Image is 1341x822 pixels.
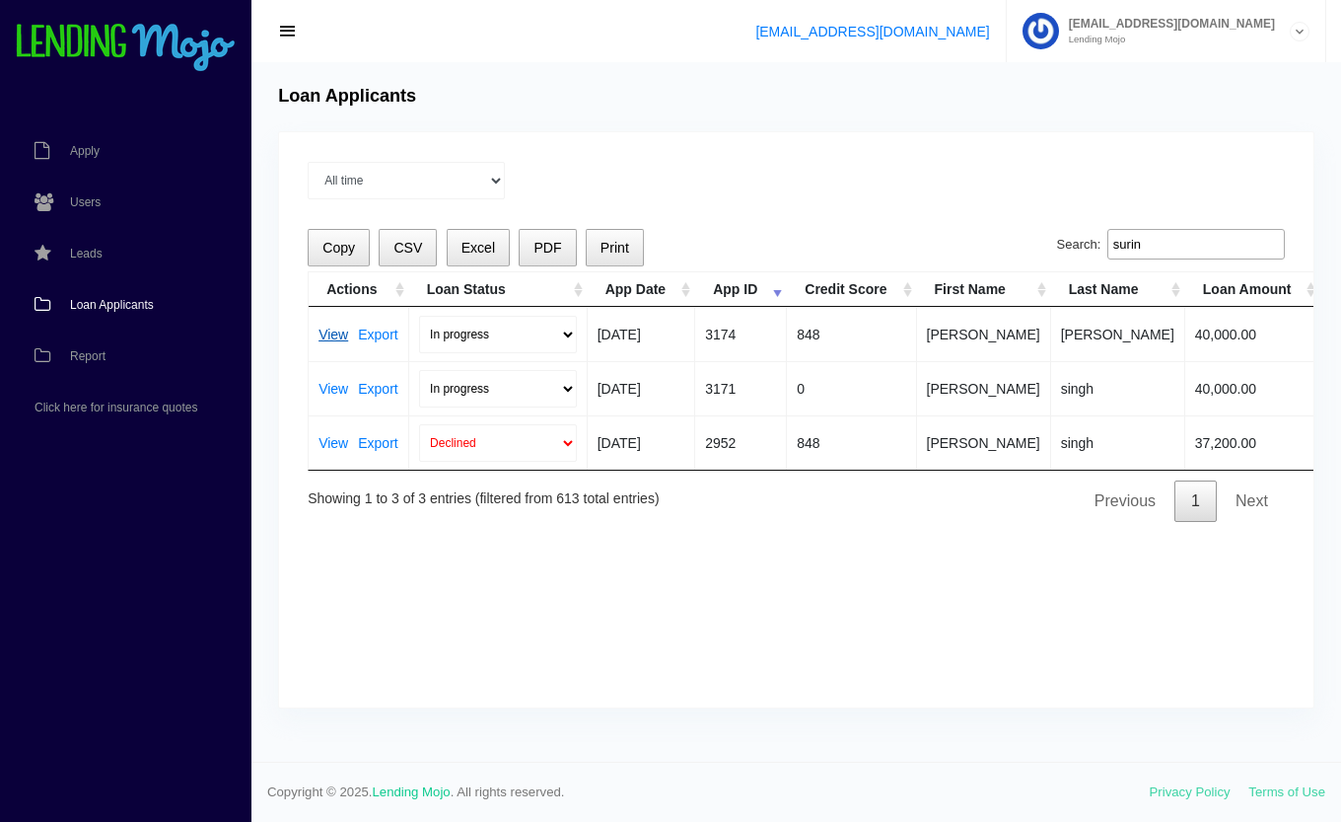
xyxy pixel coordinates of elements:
button: PDF [519,229,576,267]
span: PDF [533,240,561,256]
a: Terms of Use [1248,785,1325,799]
th: Actions: activate to sort column ascending [309,272,409,307]
td: 40,000.00 [1185,361,1321,415]
small: Lending Mojo [1059,35,1275,44]
td: [PERSON_NAME] [917,307,1051,361]
th: Last Name: activate to sort column ascending [1051,272,1185,307]
span: Loan Applicants [70,299,154,311]
a: View [318,382,348,396]
div: Showing 1 to 3 of 3 entries (filtered from 613 total entries) [308,477,659,509]
td: [PERSON_NAME] [917,361,1051,415]
img: logo-small.png [15,24,237,73]
span: [EMAIL_ADDRESS][DOMAIN_NAME] [1059,18,1275,30]
td: 37,200.00 [1185,415,1321,470]
td: [DATE] [588,307,695,361]
h4: Loan Applicants [278,86,416,108]
td: 0 [787,361,916,415]
input: Search: [1107,229,1285,261]
button: Copy [308,229,370,267]
a: View [318,436,348,450]
td: [DATE] [588,361,695,415]
label: Search: [1057,229,1285,261]
th: App ID: activate to sort column ascending [695,272,787,307]
a: [EMAIL_ADDRESS][DOMAIN_NAME] [755,24,989,39]
span: CSV [393,240,422,256]
td: 2952 [695,415,787,470]
td: singh [1051,361,1185,415]
td: 3171 [695,361,787,415]
span: Copy [322,240,355,256]
span: Copyright © 2025. . All rights reserved. [267,783,1150,802]
td: 848 [787,415,916,470]
a: Export [358,328,397,341]
span: Excel [461,240,495,256]
span: Leads [70,248,103,260]
th: Loan Status: activate to sort column ascending [409,272,588,307]
td: [DATE] [588,415,695,470]
th: First Name: activate to sort column ascending [917,272,1051,307]
span: Users [70,196,101,208]
button: Print [586,229,644,267]
span: Apply [70,145,100,157]
span: Print [600,240,629,256]
button: Excel [447,229,511,267]
td: 848 [787,307,916,361]
td: [PERSON_NAME] [1051,307,1185,361]
button: CSV [379,229,437,267]
td: singh [1051,415,1185,470]
th: Loan Amount: activate to sort column ascending [1185,272,1321,307]
th: App Date: activate to sort column ascending [588,272,695,307]
td: 3174 [695,307,787,361]
a: Privacy Policy [1150,785,1231,799]
a: Export [358,382,397,396]
a: Lending Mojo [373,785,451,799]
span: Report [70,350,106,362]
a: Export [358,436,397,450]
a: View [318,328,348,341]
span: Click here for insurance quotes [35,402,197,413]
a: Previous [1078,481,1172,522]
a: 1 [1174,481,1217,522]
td: [PERSON_NAME] [917,415,1051,470]
a: Next [1219,481,1285,522]
th: Credit Score: activate to sort column ascending [787,272,916,307]
img: Profile image [1023,13,1059,49]
td: 40,000.00 [1185,307,1321,361]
